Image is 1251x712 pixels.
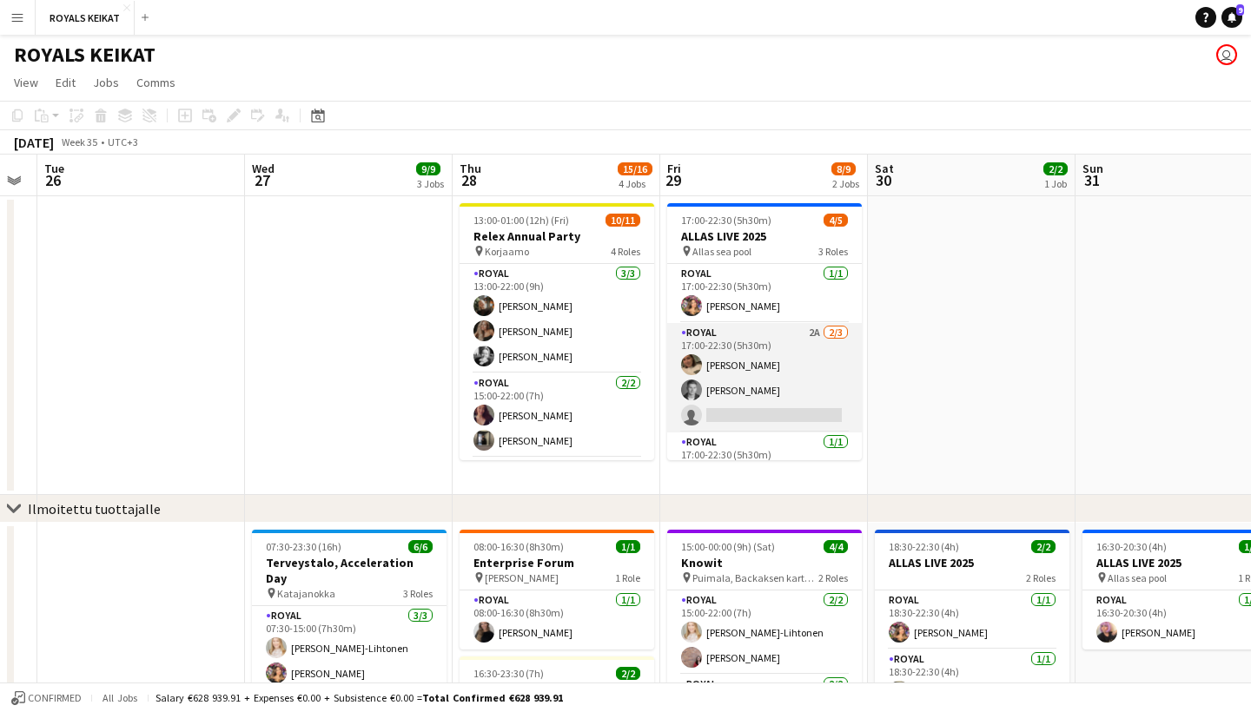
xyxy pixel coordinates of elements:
[681,540,775,553] span: 15:00-00:00 (9h) (Sat)
[824,214,848,227] span: 4/5
[249,170,275,190] span: 27
[108,135,138,148] div: UTC+3
[460,203,654,460] app-job-card: 13:00-01:00 (12h) (Fri)10/11Relex Annual Party Korjaamo4 RolesRoyal3/313:00-22:00 (9h)[PERSON_NAM...
[9,689,84,708] button: Confirmed
[460,373,654,458] app-card-role: Royal2/215:00-22:00 (7h)[PERSON_NAME][PERSON_NAME]
[93,75,119,90] span: Jobs
[417,177,444,190] div: 3 Jobs
[44,161,64,176] span: Tue
[403,587,433,600] span: 3 Roles
[485,245,529,258] span: Korjaamo
[99,691,141,704] span: All jobs
[473,667,544,680] span: 16:30-23:30 (7h)
[460,161,481,176] span: Thu
[1044,177,1067,190] div: 1 Job
[615,571,640,584] span: 1 Role
[667,590,862,675] app-card-role: Royal2/215:00-22:00 (7h)[PERSON_NAME]-Lihtonen[PERSON_NAME]
[277,587,335,600] span: Katajanokka
[875,555,1069,570] h3: ALLAS LIVE 2025
[266,540,341,553] span: 07:30-23:30 (16h)
[692,245,751,258] span: Allas sea pool
[7,71,45,94] a: View
[1026,571,1056,584] span: 2 Roles
[460,590,654,649] app-card-role: Royal1/108:00-16:30 (8h30m)[PERSON_NAME]
[86,71,126,94] a: Jobs
[460,264,654,373] app-card-role: Royal3/313:00-22:00 (9h)[PERSON_NAME][PERSON_NAME][PERSON_NAME]
[1108,571,1167,584] span: Allas sea pool
[889,540,959,553] span: 18:30-22:30 (4h)
[56,75,76,90] span: Edit
[36,1,135,35] button: ROYALS KEIKAT
[692,571,818,584] span: Puimala, Backaksen kartano
[619,177,652,190] div: 4 Jobs
[875,161,894,176] span: Sat
[129,71,182,94] a: Comms
[473,214,569,227] span: 13:00-01:00 (12h) (Fri)
[460,555,654,570] h3: Enterprise Forum
[616,540,640,553] span: 1/1
[875,590,1069,649] app-card-role: Royal1/118:30-22:30 (4h)[PERSON_NAME]
[616,667,640,680] span: 2/2
[667,161,681,176] span: Fri
[818,245,848,258] span: 3 Roles
[875,530,1069,709] app-job-card: 18:30-22:30 (4h)2/2ALLAS LIVE 20252 RolesRoyal1/118:30-22:30 (4h)[PERSON_NAME]Royal1/118:30-22:30...
[136,75,175,90] span: Comms
[1096,540,1167,553] span: 16:30-20:30 (4h)
[460,530,654,649] app-job-card: 08:00-16:30 (8h30m)1/1Enterprise Forum [PERSON_NAME]1 RoleRoyal1/108:00-16:30 (8h30m)[PERSON_NAME]
[618,162,652,175] span: 15/16
[667,555,862,570] h3: Knowit
[14,42,156,68] h1: ROYALS KEIKAT
[57,135,101,148] span: Week 35
[1216,44,1237,65] app-user-avatar: Johanna Hytönen
[872,170,894,190] span: 30
[457,170,481,190] span: 28
[1082,161,1103,176] span: Sun
[49,71,83,94] a: Edit
[28,692,82,704] span: Confirmed
[252,161,275,176] span: Wed
[28,500,161,518] div: Ilmoitettu tuottajalle
[667,228,862,244] h3: ALLAS LIVE 2025
[667,264,862,323] app-card-role: Royal1/117:00-22:30 (5h30m)[PERSON_NAME]
[1031,540,1056,553] span: 2/2
[824,540,848,553] span: 4/4
[831,162,856,175] span: 8/9
[14,75,38,90] span: View
[832,177,859,190] div: 2 Jobs
[252,555,447,586] h3: Terveystalo, Acceleration Day
[473,540,564,553] span: 08:00-16:30 (8h30m)
[667,432,862,491] app-card-role: Royal1/117:00-22:30 (5h30m)
[611,245,640,258] span: 4 Roles
[606,214,640,227] span: 10/11
[1043,162,1068,175] span: 2/2
[1236,4,1244,16] span: 9
[1221,7,1242,28] a: 9
[485,571,559,584] span: [PERSON_NAME]
[665,170,681,190] span: 29
[1080,170,1103,190] span: 31
[667,323,862,432] app-card-role: Royal2A2/317:00-22:30 (5h30m)[PERSON_NAME][PERSON_NAME]
[667,203,862,460] app-job-card: 17:00-22:30 (5h30m)4/5ALLAS LIVE 2025 Allas sea pool3 RolesRoyal1/117:00-22:30 (5h30m)[PERSON_NAM...
[14,134,54,151] div: [DATE]
[416,162,440,175] span: 9/9
[818,571,848,584] span: 2 Roles
[156,691,563,704] div: Salary €628 939.91 + Expenses €0.00 + Subsistence €0.00 =
[681,214,771,227] span: 17:00-22:30 (5h30m)
[460,228,654,244] h3: Relex Annual Party
[422,691,563,704] span: Total Confirmed €628 939.91
[875,649,1069,709] app-card-role: Royal1/118:30-22:30 (4h)[PERSON_NAME]
[408,540,433,553] span: 6/6
[42,170,64,190] span: 26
